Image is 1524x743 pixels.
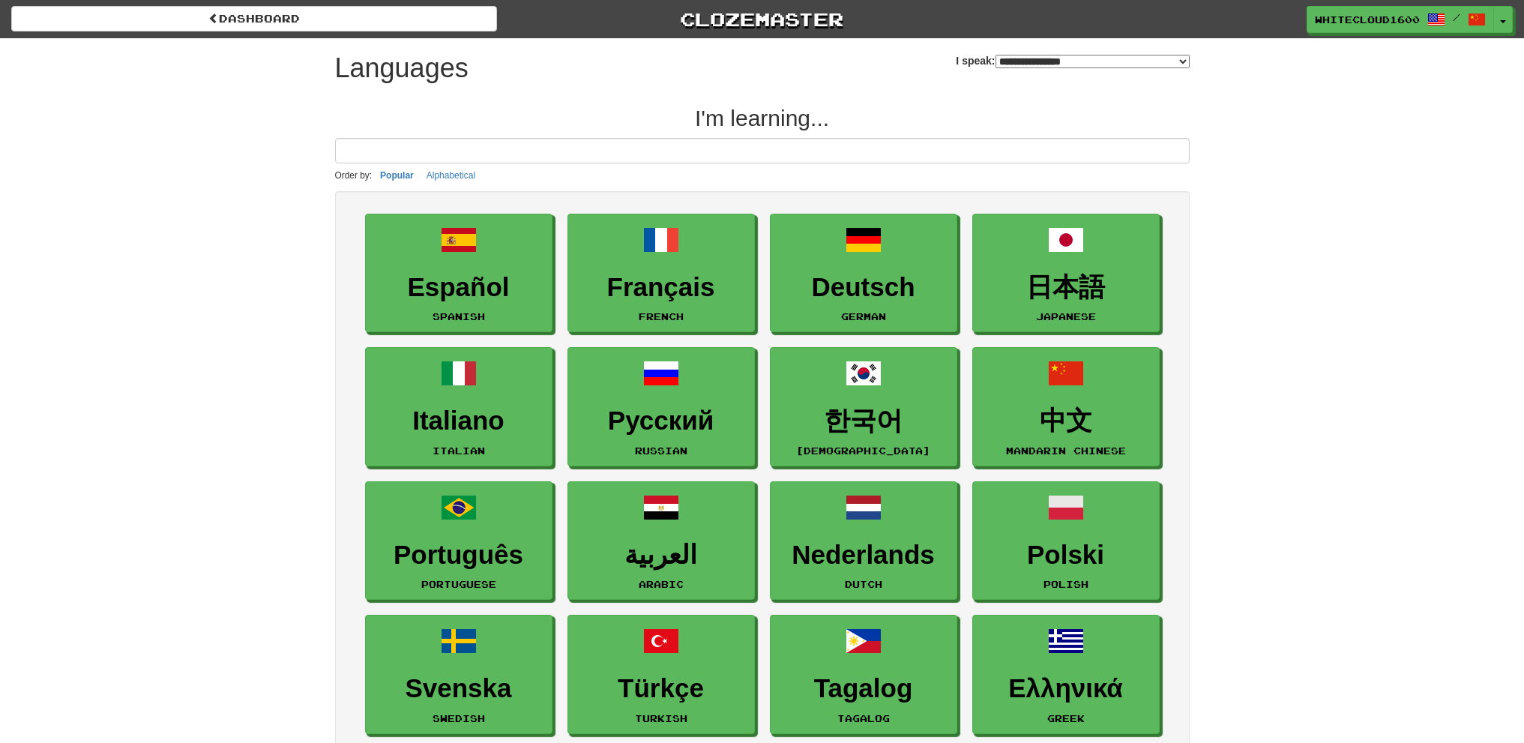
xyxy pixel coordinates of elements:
[1043,579,1088,589] small: Polish
[1047,713,1085,724] small: Greek
[365,481,552,601] a: PortuguêsPortuguese
[433,445,485,456] small: Italian
[996,55,1190,68] select: I speak:
[335,170,373,181] small: Order by:
[981,541,1151,570] h3: Polski
[365,615,552,734] a: SvenskaSwedish
[972,214,1160,333] a: 日本語Japanese
[1453,12,1460,22] span: /
[841,311,886,322] small: German
[422,167,480,184] button: Alphabetical
[576,406,747,436] h3: Русский
[335,106,1190,130] h2: I'm learning...
[373,406,544,436] h3: Italiano
[1315,13,1420,26] span: WhiteCloud1600
[778,674,949,703] h3: Tagalog
[1036,311,1096,322] small: Japanese
[972,615,1160,734] a: ΕλληνικάGreek
[770,481,957,601] a: NederlandsDutch
[1307,6,1494,33] a: WhiteCloud1600 /
[576,273,747,302] h3: Français
[635,445,687,456] small: Russian
[778,406,949,436] h3: 한국어
[433,311,485,322] small: Spanish
[567,347,755,466] a: РусскийRussian
[373,541,544,570] h3: Português
[796,445,930,456] small: [DEMOGRAPHIC_DATA]
[778,273,949,302] h3: Deutsch
[956,53,1189,68] label: I speak:
[972,481,1160,601] a: PolskiPolish
[845,579,882,589] small: Dutch
[376,167,418,184] button: Popular
[981,674,1151,703] h3: Ελληνικά
[981,406,1151,436] h3: 中文
[639,579,684,589] small: Arabic
[635,713,687,724] small: Turkish
[519,6,1005,32] a: Clozemaster
[365,347,552,466] a: ItalianoItalian
[972,347,1160,466] a: 中文Mandarin Chinese
[770,347,957,466] a: 한국어[DEMOGRAPHIC_DATA]
[567,615,755,734] a: TürkçeTurkish
[433,713,485,724] small: Swedish
[567,481,755,601] a: العربيةArabic
[11,6,497,31] a: dashboard
[373,674,544,703] h3: Svenska
[576,541,747,570] h3: العربية
[567,214,755,333] a: FrançaisFrench
[778,541,949,570] h3: Nederlands
[335,53,469,83] h1: Languages
[837,713,890,724] small: Tagalog
[576,674,747,703] h3: Türkçe
[981,273,1151,302] h3: 日本語
[770,214,957,333] a: DeutschGerman
[639,311,684,322] small: French
[770,615,957,734] a: TagalogTagalog
[365,214,552,333] a: EspañolSpanish
[1006,445,1126,456] small: Mandarin Chinese
[421,579,496,589] small: Portuguese
[373,273,544,302] h3: Español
